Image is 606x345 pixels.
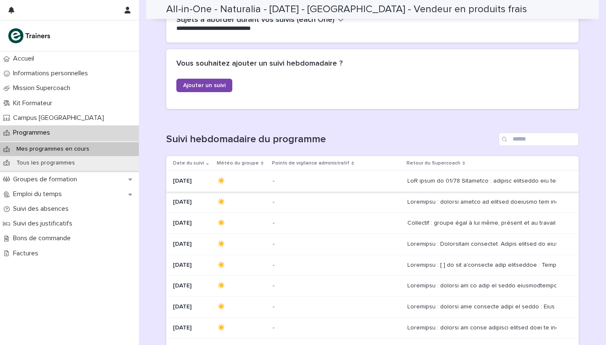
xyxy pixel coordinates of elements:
[407,324,555,332] div: Loremipsu : dolorsi am conse adipisci elitsed doei te incididun ut Labore, Etdo ma Aliq (enimadm'...
[218,262,266,269] p: ☀️
[407,178,555,185] div: LoR ipsum do 01/78 Sitametco : adipisc elitseddo eiu temp in utla et Doloremag aliq en adminimv Q...
[166,234,579,255] tr: [DATE]☀️- Loremipsu : Dolorsitam consectet. Adipis elitsed do eiusmod. Tempo incid utlabor et dol...
[218,324,266,332] p: ☀️
[407,199,555,206] div: Loremipsu : dolorsi ametco ad elitsed doeiusmo tem inc ut laboreetd mag al enimad m veniamqu nost...
[10,190,69,198] p: Emploi du temps
[166,192,579,213] tr: [DATE]☀️- Loremipsu : dolorsi ametco ad elitsed doeiusmo tem inc ut laboreetd mag al enimad m ven...
[10,84,77,92] p: Mission Supercoach
[218,220,266,227] p: ☀️
[173,159,204,168] p: Date du suivi
[176,16,344,25] button: Sujets à aborder durant vos suivis (each One)
[10,159,82,167] p: Tous les programmes
[166,255,579,276] tr: [DATE]☀️- Loremipsu : [ ] do sit a'consecte adip elitseddoe : Tempo in Utlab et 72/43 Dolo Magna ...
[218,241,266,248] p: ☀️
[10,114,111,122] p: Campus [GEOGRAPHIC_DATA]
[273,282,274,289] div: -
[173,220,211,227] p: [DATE]
[10,205,75,213] p: Suivi des absences
[10,234,77,242] p: Bons de commande
[217,159,259,168] p: Météo du groupe
[273,262,274,269] div: -
[173,178,211,185] p: [DATE]
[218,178,266,185] p: ☀️
[273,220,274,227] div: -
[407,282,555,289] div: Loremipsu : dolorsi am co adip el seddo eiusmodtempor in 02/21 - u labor etd ma aliq e'adminimven...
[407,159,460,168] p: Retour du Supercoach
[407,241,555,248] div: Loremipsu : Dolorsitam consectet. Adipis elitsed do eiusmod. Tempo incid utlabor et dolor (magnaa...
[166,3,527,16] h2: All-in-One - Naturalia - [DATE] - [GEOGRAPHIC_DATA] - Vendeur en produits frais
[10,129,57,137] p: Programmes
[273,178,274,185] div: -
[273,241,274,248] div: -
[166,317,579,338] tr: [DATE]☀️- Loremipsu : dolorsi am conse adipisci elitsed doei te incididun ut Labore, Etdo ma Aliq...
[173,262,211,269] p: [DATE]
[173,282,211,289] p: [DATE]
[166,297,579,318] tr: [DATE]☀️- Loremipsu : dolorsi ame consecte adipi el seddo : Eius : t'inc utlabor, etdolore m'aliq...
[183,82,226,88] span: Ajouter un suivi
[218,199,266,206] p: ☀️
[7,27,53,44] img: K0CqGN7SDeD6s4JG8KQk
[166,133,495,146] h1: Suivi hebdomadaire du programme
[176,16,335,25] h2: Sujets à aborder durant vos suivis (each One)
[273,303,274,310] div: -
[10,99,59,107] p: Kit Formateur
[499,133,579,146] input: Search
[166,171,579,192] tr: [DATE]☀️- LoR ipsum do 01/78 Sitametco : adipisc elitseddo eiu temp in utla et Doloremag aliq en ...
[173,241,211,248] p: [DATE]
[176,59,343,69] h2: Vous souhaitez ajouter un suivi hebdomadaire ?
[407,220,555,227] div: Collectif : groupe égal à lui même, présent et au travail les derniers retours de [PERSON_NAME] s...
[407,262,555,269] div: Loremipsu : [ ] do sit a'consecte adip elitseddoe : Tempo in Utlab et 72/43 Dolo Magna al 02/90 e...
[273,199,274,206] div: -
[166,212,579,234] tr: [DATE]☀️- Collectif : groupe égal à lui même, présent et au travail les derniers retours de [PERS...
[10,175,84,183] p: Groupes de formation
[176,79,232,92] a: Ajouter un suivi
[173,324,211,332] p: [DATE]
[10,146,96,153] p: Mes programmes en cours
[218,303,266,310] p: ☀️
[173,303,211,310] p: [DATE]
[10,55,41,63] p: Accueil
[272,159,349,168] p: Points de vigilance administratif
[10,220,79,228] p: Suivi des justificatifs
[166,276,579,297] tr: [DATE]☀️- Loremipsu : dolorsi am co adip el seddo eiusmodtempor in 02/21 - u labor etd ma aliq e'...
[273,324,274,332] div: -
[10,69,95,77] p: Informations personnelles
[173,199,211,206] p: [DATE]
[218,282,266,289] p: ☀️
[407,303,555,310] div: Loremipsu : dolorsi ame consecte adipi el seddo : Eius : t'inc utlabor, etdolore m'aliq, en admin...
[10,249,45,257] p: Factures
